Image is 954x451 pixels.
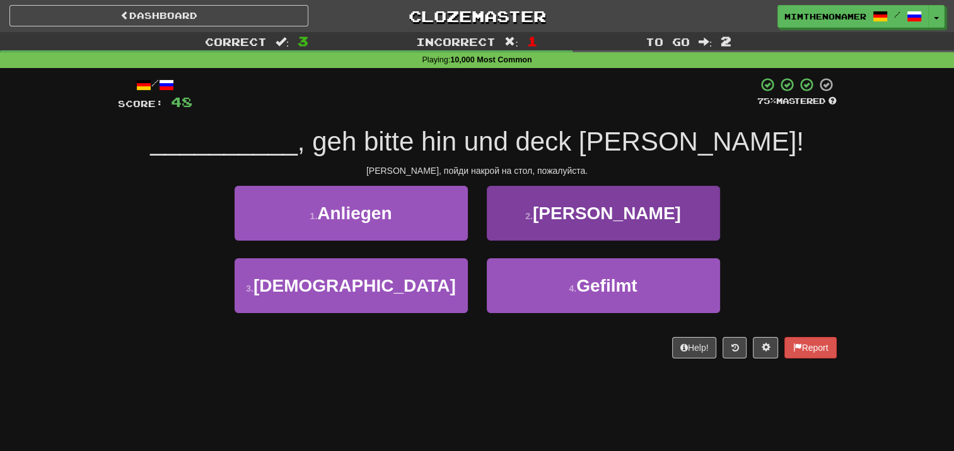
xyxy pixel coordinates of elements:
[487,258,720,313] button: 4.Gefilmt
[317,203,392,223] span: Anliegen
[450,55,532,64] strong: 10,000 Most Common
[504,37,518,47] span: :
[646,35,690,48] span: To go
[205,35,267,48] span: Correct
[672,337,717,358] button: Help!
[894,10,900,19] span: /
[298,33,308,49] span: 3
[487,186,720,241] button: 2.[PERSON_NAME]
[327,5,626,27] a: Clozemaster
[235,186,468,241] button: 1.Anliegen
[150,127,298,156] span: __________
[253,276,456,295] span: [DEMOGRAPHIC_DATA]
[9,5,308,26] a: Dashboard
[527,33,538,49] span: 1
[777,5,929,28] a: MIMtheNonamer /
[416,35,496,48] span: Incorrect
[310,211,318,221] small: 1 .
[576,276,637,295] span: Gefilmt
[699,37,713,47] span: :
[276,37,289,47] span: :
[298,127,804,156] span: , geh bitte hin und deck [PERSON_NAME]!
[525,211,533,221] small: 2 .
[569,283,576,294] small: 4 .
[246,283,253,294] small: 3 .
[118,98,163,109] span: Score:
[118,164,837,177] div: [PERSON_NAME], пойди накрой на стол, пожалуйста.
[784,11,866,22] span: MIMtheNonamer
[757,96,837,107] div: Mastered
[533,203,681,223] span: [PERSON_NAME]
[784,337,836,358] button: Report
[235,258,468,313] button: 3.[DEMOGRAPHIC_DATA]
[118,77,192,93] div: /
[171,94,192,110] span: 48
[723,337,747,358] button: Round history (alt+y)
[721,33,731,49] span: 2
[757,96,776,106] span: 75 %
